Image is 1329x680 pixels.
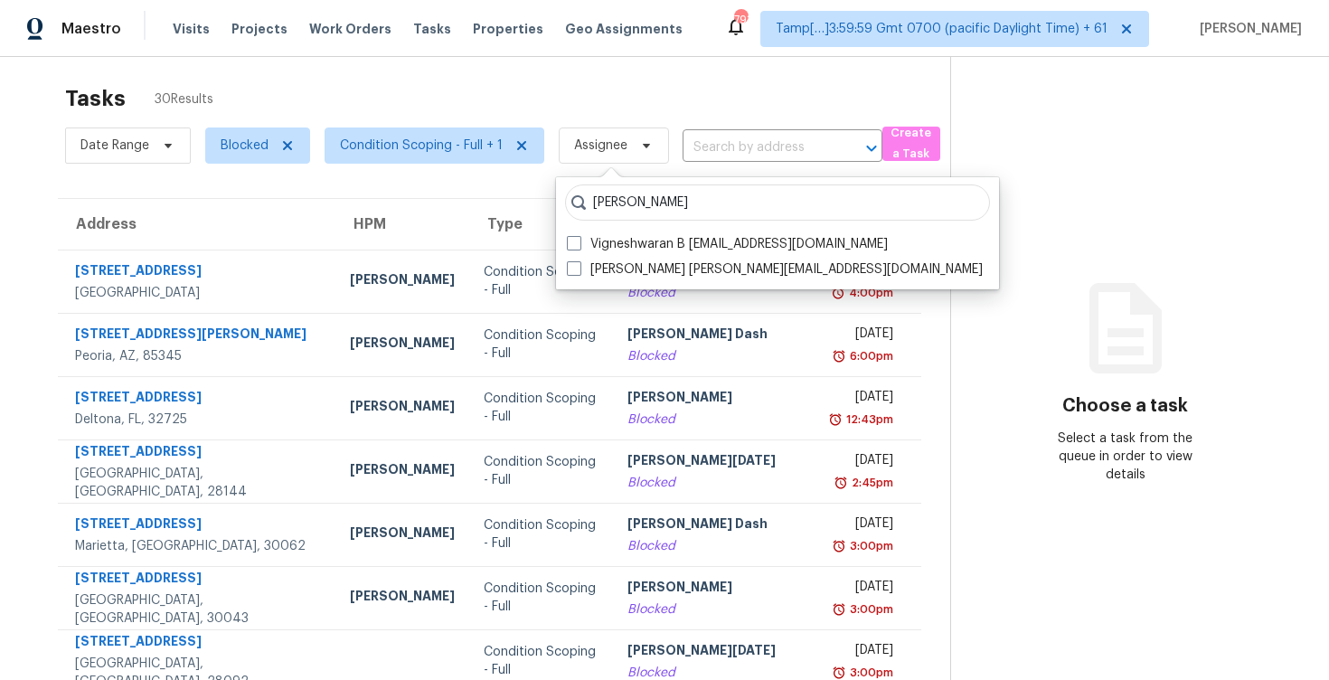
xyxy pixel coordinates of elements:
[155,90,213,109] span: 30 Results
[340,137,503,155] span: Condition Scoping - Full + 1
[350,397,455,420] div: [PERSON_NAME]
[846,347,893,365] div: 6:00pm
[231,20,287,38] span: Projects
[80,137,149,155] span: Date Range
[627,474,804,492] div: Blocked
[627,515,804,537] div: [PERSON_NAME] Dash
[627,388,804,411] div: [PERSON_NAME]
[843,411,893,429] div: 12:43pm
[833,515,893,537] div: [DATE]
[75,591,321,628] div: [GEOGRAPHIC_DATA], [GEOGRAPHIC_DATA], 30043
[627,325,804,347] div: [PERSON_NAME] Dash
[75,442,321,465] div: [STREET_ADDRESS]
[75,515,321,537] div: [STREET_ADDRESS]
[75,347,321,365] div: Peoria, AZ, 85345
[627,537,804,555] div: Blocked
[567,235,888,253] label: Vigneshwaran B [EMAIL_ADDRESS][DOMAIN_NAME]
[350,460,455,483] div: [PERSON_NAME]
[1192,20,1302,38] span: [PERSON_NAME]
[683,134,832,162] input: Search by address
[350,587,455,609] div: [PERSON_NAME]
[484,326,599,363] div: Condition Scoping - Full
[58,199,335,250] th: Address
[833,641,893,664] div: [DATE]
[65,90,126,108] h2: Tasks
[833,325,893,347] div: [DATE]
[832,347,846,365] img: Overdue Alarm Icon
[75,284,321,302] div: [GEOGRAPHIC_DATA]
[75,388,321,411] div: [STREET_ADDRESS]
[848,474,893,492] div: 2:45pm
[221,137,269,155] span: Blocked
[75,465,321,501] div: [GEOGRAPHIC_DATA], [GEOGRAPHIC_DATA], 28144
[75,325,321,347] div: [STREET_ADDRESS][PERSON_NAME]
[845,284,893,302] div: 4:00pm
[173,20,210,38] span: Visits
[335,199,469,250] th: HPM
[834,474,848,492] img: Overdue Alarm Icon
[484,453,599,489] div: Condition Scoping - Full
[75,537,321,555] div: Marietta, [GEOGRAPHIC_DATA], 30062
[776,20,1107,38] span: Tamp[…]3:59:59 Gmt 0700 (pacific Daylight Time) + 61
[832,537,846,555] img: Overdue Alarm Icon
[413,23,451,35] span: Tasks
[309,20,391,38] span: Work Orders
[75,411,321,429] div: Deltona, FL, 32725
[734,11,747,29] div: 793
[627,641,804,664] div: [PERSON_NAME][DATE]
[891,123,931,165] span: Create a Task
[484,643,599,679] div: Condition Scoping - Full
[484,580,599,616] div: Condition Scoping - Full
[350,334,455,356] div: [PERSON_NAME]
[627,284,804,302] div: Blocked
[831,284,845,302] img: Overdue Alarm Icon
[61,20,121,38] span: Maestro
[828,411,843,429] img: Overdue Alarm Icon
[75,261,321,284] div: [STREET_ADDRESS]
[627,411,804,429] div: Blocked
[627,578,804,600] div: [PERSON_NAME]
[469,199,613,250] th: Type
[484,390,599,426] div: Condition Scoping - Full
[832,600,846,619] img: Overdue Alarm Icon
[833,388,893,411] div: [DATE]
[75,569,321,591] div: [STREET_ADDRESS]
[1062,397,1188,415] h3: Choose a task
[627,347,804,365] div: Blocked
[859,136,884,161] button: Open
[833,451,893,474] div: [DATE]
[574,137,627,155] span: Assignee
[350,270,455,293] div: [PERSON_NAME]
[846,537,893,555] div: 3:00pm
[565,20,683,38] span: Geo Assignments
[484,516,599,552] div: Condition Scoping - Full
[350,524,455,546] div: [PERSON_NAME]
[627,600,804,619] div: Blocked
[75,632,321,655] div: [STREET_ADDRESS]
[567,260,983,279] label: [PERSON_NAME] [PERSON_NAME][EMAIL_ADDRESS][DOMAIN_NAME]
[484,263,599,299] div: Condition Scoping - Full
[627,451,804,474] div: [PERSON_NAME][DATE]
[833,578,893,600] div: [DATE]
[846,600,893,619] div: 3:00pm
[1038,430,1212,484] div: Select a task from the queue in order to view details
[473,20,543,38] span: Properties
[882,127,940,161] button: Create a Task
